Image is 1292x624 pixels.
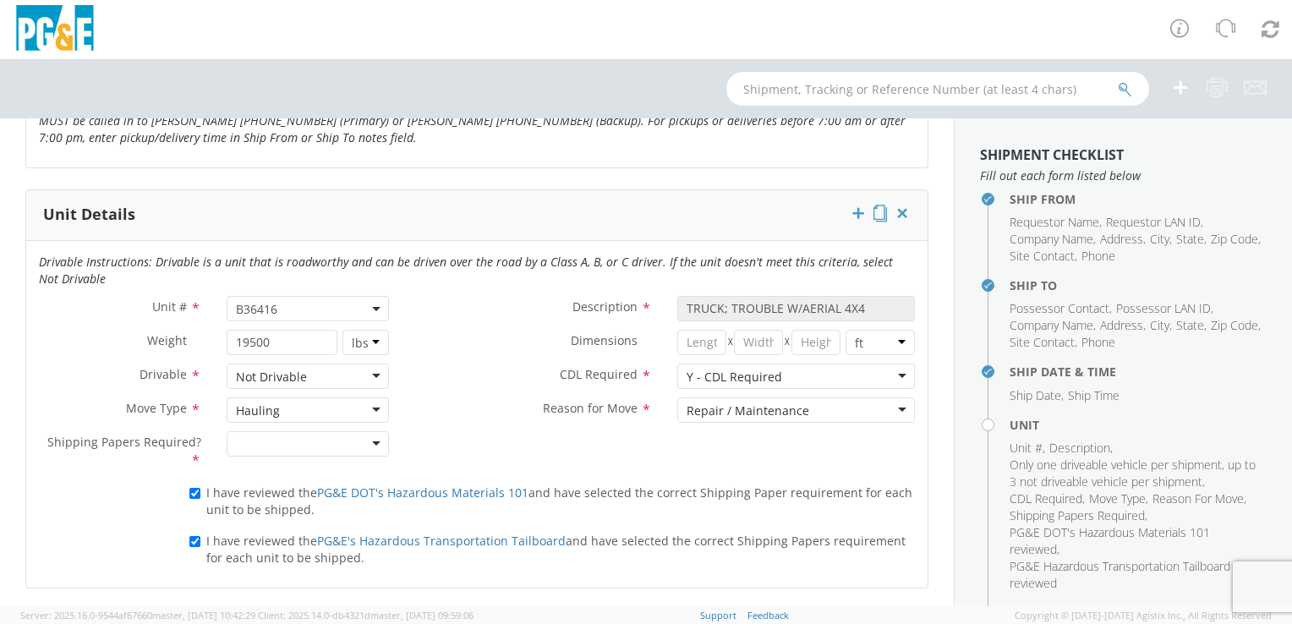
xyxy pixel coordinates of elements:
h4: Ship From [1010,193,1267,205]
span: Company Name [1010,317,1093,333]
span: Move Type [126,400,187,416]
span: Client: 2025.14.0-db4321d [258,609,474,621]
span: PG&E Hazardous Transportation Tailboard reviewed [1010,558,1230,591]
span: Reason For Move [1152,490,1244,506]
input: Length [677,330,726,355]
input: Shipment, Tracking or Reference Number (at least 4 chars) [726,72,1149,106]
span: Weight [147,332,187,348]
li: , [1010,387,1064,404]
span: Copyright © [DATE]-[DATE] Agistix Inc., All Rights Reserved [1015,609,1272,622]
img: pge-logo-06675f144f4cfa6a6814.png [13,5,97,55]
li: , [1010,457,1262,490]
span: master, [DATE] 10:42:29 [152,609,255,621]
span: Shipping Papers Required [1010,507,1145,523]
span: Shipping Papers Required? [47,434,201,450]
span: Phone [1081,334,1115,350]
span: Address [1100,231,1143,247]
span: Dimensions [571,332,638,348]
li: , [1010,490,1085,507]
span: Unit # [1010,440,1043,456]
span: State [1176,317,1204,333]
span: Unit # [152,298,187,315]
h4: Ship To [1010,279,1267,292]
div: Y - CDL Required [687,369,782,386]
div: Not Drivable [236,369,307,386]
input: Height [791,330,840,355]
strong: Shipment Checklist [980,145,1124,164]
span: Reason for Move [543,400,638,416]
span: Zip Code [1211,317,1258,333]
span: I have reviewed the and have selected the correct Shipping Paper requirement for each unit to be ... [206,484,912,517]
div: Hauling [236,402,280,419]
span: Server: 2025.16.0-9544af67660 [20,609,255,621]
span: B36416 [227,296,389,321]
li: , [1010,440,1045,457]
span: Company Name [1010,231,1093,247]
li: , [1010,231,1096,248]
span: Ship Time [1068,387,1120,403]
li: , [1100,231,1146,248]
input: I have reviewed thePG&E DOT's Hazardous Materials 101and have selected the correct Shipping Paper... [189,488,200,499]
span: X [783,330,791,355]
li: , [1010,507,1147,524]
a: Feedback [747,609,789,621]
span: Phone [1081,248,1115,264]
span: CDL Required [560,366,638,382]
input: I have reviewed thePG&E's Hazardous Transportation Tailboardand have selected the correct Shippin... [189,536,200,547]
li: , [1116,300,1213,317]
li: , [1100,317,1146,334]
li: , [1176,317,1207,334]
span: X [726,330,735,355]
span: Zip Code [1211,231,1258,247]
span: Move Type [1089,490,1146,506]
li: , [1010,524,1262,558]
i: After Hours Instructions: Any shipment request submitted after normal business hours (7:00 am - 5... [39,96,906,145]
li: , [1211,317,1261,334]
span: Only one driveable vehicle per shipment, up to 3 not driveable vehicle per shipment [1010,457,1256,490]
li: , [1150,317,1172,334]
li: , [1010,334,1077,351]
li: , [1010,248,1077,265]
h3: Unit Details [43,206,135,223]
span: Possessor Contact [1010,300,1109,316]
a: PG&E's Hazardous Transportation Tailboard [317,533,566,549]
h4: Ship Date & Time [1010,365,1267,378]
span: State [1176,231,1204,247]
li: , [1010,317,1096,334]
div: Repair / Maintenance [687,402,809,419]
span: Fill out each form listed below [980,167,1267,184]
span: master, [DATE] 09:59:06 [370,609,474,621]
span: City [1150,231,1169,247]
span: Description [572,298,638,315]
li: , [1176,231,1207,248]
span: PG&E DOT's Hazardous Materials 101 reviewed [1010,524,1210,557]
span: Address [1100,317,1143,333]
li: , [1010,214,1102,231]
a: PG&E DOT's Hazardous Materials 101 [317,484,528,501]
span: Drivable [140,366,187,382]
li: , [1106,214,1203,231]
span: Possessor LAN ID [1116,300,1211,316]
span: Requestor Name [1010,214,1099,230]
span: I have reviewed the and have selected the correct Shipping Papers requirement for each unit to be... [206,533,906,566]
li: , [1152,490,1246,507]
span: CDL Required [1010,490,1082,506]
span: Description [1049,440,1110,456]
li: , [1150,231,1172,248]
span: Ship Date [1010,387,1061,403]
li: , [1049,440,1113,457]
span: City [1150,317,1169,333]
span: Requestor LAN ID [1106,214,1201,230]
li: , [1211,231,1261,248]
h4: Unit [1010,419,1267,431]
a: Support [700,609,736,621]
span: Site Contact [1010,248,1075,264]
li: , [1089,490,1148,507]
i: Drivable Instructions: Drivable is a unit that is roadworthy and can be driven over the road by a... [39,254,893,287]
li: , [1010,300,1112,317]
span: Site Contact [1010,334,1075,350]
input: Width [734,330,783,355]
span: B36416 [236,301,380,317]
